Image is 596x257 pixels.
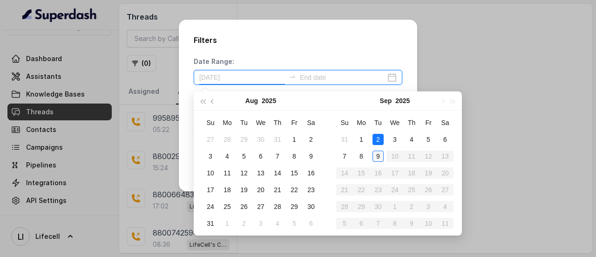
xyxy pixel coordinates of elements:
td: 2025-09-04 [269,215,286,232]
div: 28 [222,134,233,145]
td: 2025-08-06 [252,148,269,165]
th: Sa [437,114,454,131]
div: 20 [255,184,266,195]
td: 2025-08-14 [269,165,286,181]
td: 2025-08-30 [303,198,319,215]
input: Start date [199,72,285,83]
div: 3 [389,134,400,145]
td: 2025-08-31 [336,131,353,148]
div: 1 [289,134,300,145]
span: swap-right [289,73,296,80]
td: 2025-09-04 [403,131,420,148]
th: Mo [219,114,236,131]
div: 8 [289,151,300,162]
td: 2025-08-23 [303,181,319,198]
div: 22 [289,184,300,195]
div: 30 [305,201,317,212]
span: to [289,73,296,80]
div: 3 [205,151,216,162]
div: 4 [272,218,283,229]
div: 29 [238,134,250,145]
div: 3 [255,218,266,229]
div: 21 [272,184,283,195]
div: 15 [289,167,300,179]
th: Fr [420,114,437,131]
div: 7 [272,151,283,162]
td: 2025-08-08 [286,148,303,165]
div: 1 [356,134,367,145]
td: 2025-09-07 [336,148,353,165]
div: 10 [205,167,216,179]
td: 2025-08-19 [236,181,252,198]
div: 27 [205,134,216,145]
div: 17 [205,184,216,195]
div: 6 [305,218,317,229]
div: 6 [440,134,451,145]
div: 19 [238,184,250,195]
td: 2025-08-15 [286,165,303,181]
td: 2025-09-03 [252,215,269,232]
button: Sep [380,91,392,110]
th: Su [202,114,219,131]
th: We [386,114,403,131]
div: 5 [289,218,300,229]
div: 28 [272,201,283,212]
th: Th [269,114,286,131]
div: 23 [305,184,317,195]
p: Date Range: [194,57,234,66]
div: 25 [222,201,233,212]
th: Th [403,114,420,131]
th: Mo [353,114,370,131]
td: 2025-08-16 [303,165,319,181]
div: 4 [222,151,233,162]
div: 2 [305,134,317,145]
td: 2025-09-03 [386,131,403,148]
h2: Filters [194,35,402,46]
td: 2025-09-01 [353,131,370,148]
td: 2025-07-30 [252,131,269,148]
div: 5 [238,151,250,162]
td: 2025-07-28 [219,131,236,148]
div: 27 [255,201,266,212]
div: 31 [205,218,216,229]
td: 2025-07-31 [269,131,286,148]
td: 2025-09-05 [286,215,303,232]
div: 30 [255,134,266,145]
td: 2025-08-04 [219,148,236,165]
td: 2025-08-12 [236,165,252,181]
input: End date [300,72,386,83]
div: 14 [272,167,283,179]
div: 26 [238,201,250,212]
td: 2025-08-02 [303,131,319,148]
button: 2025 [262,91,276,110]
div: 1 [222,218,233,229]
th: Tu [236,114,252,131]
div: 5 [423,134,434,145]
td: 2025-08-29 [286,198,303,215]
td: 2025-08-11 [219,165,236,181]
td: 2025-09-05 [420,131,437,148]
td: 2025-08-27 [252,198,269,215]
div: 2 [372,134,384,145]
td: 2025-08-07 [269,148,286,165]
div: 2 [238,218,250,229]
td: 2025-09-01 [219,215,236,232]
th: Su [336,114,353,131]
div: 6 [255,151,266,162]
div: 18 [222,184,233,195]
td: 2025-08-20 [252,181,269,198]
th: Sa [303,114,319,131]
div: 31 [339,134,350,145]
td: 2025-08-21 [269,181,286,198]
div: 11 [222,167,233,179]
td: 2025-08-05 [236,148,252,165]
td: 2025-09-06 [303,215,319,232]
div: 12 [238,167,250,179]
td: 2025-09-02 [236,215,252,232]
td: 2025-07-27 [202,131,219,148]
td: 2025-08-26 [236,198,252,215]
td: 2025-09-02 [370,131,386,148]
div: 7 [339,151,350,162]
td: 2025-08-28 [269,198,286,215]
td: 2025-08-24 [202,198,219,215]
